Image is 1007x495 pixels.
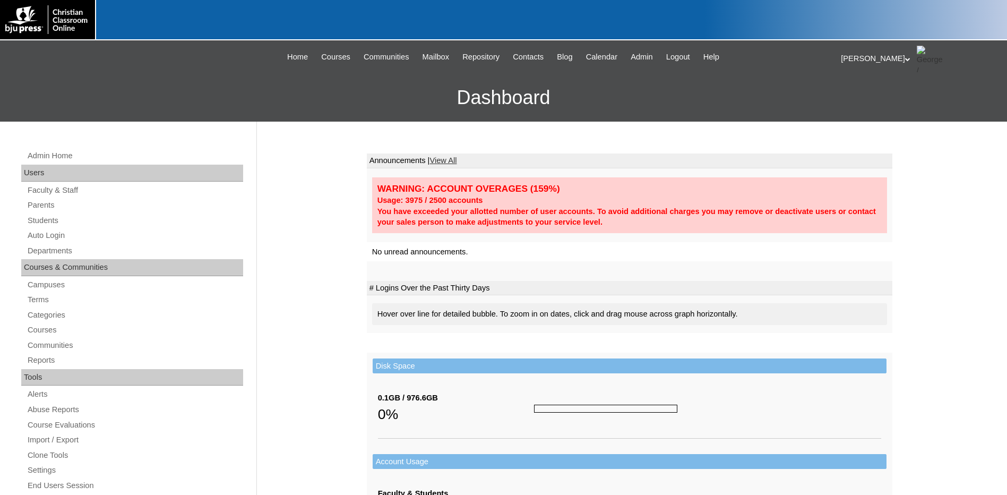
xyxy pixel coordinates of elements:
span: Logout [666,51,690,63]
div: Users [21,165,243,182]
span: Repository [462,51,500,63]
span: Help [703,51,719,63]
div: Tools [21,369,243,386]
a: Campuses [27,278,243,292]
a: End Users Session [27,479,243,492]
a: Admin Home [27,149,243,163]
a: Home [282,51,313,63]
a: Blog [552,51,578,63]
a: Terms [27,293,243,306]
a: Settings [27,464,243,477]
a: Import / Export [27,433,243,447]
a: Categories [27,309,243,322]
td: Announcements | [367,153,892,168]
a: Communities [27,339,243,352]
a: Alerts [27,388,243,401]
a: Contacts [507,51,549,63]
a: Calendar [581,51,623,63]
a: Abuse Reports [27,403,243,416]
strong: Usage: 3975 / 2500 accounts [377,196,483,204]
td: # Logins Over the Past Thirty Days [367,281,892,296]
span: Calendar [586,51,617,63]
div: WARNING: ACCOUNT OVERAGES (159%) [377,183,882,195]
a: Reports [27,354,243,367]
a: Auto Login [27,229,243,242]
div: Courses & Communities [21,259,243,276]
a: Departments [27,244,243,258]
a: Faculty & Staff [27,184,243,197]
div: 0% [378,404,534,425]
img: George / Distance Learning Online Staff [917,46,943,72]
a: Mailbox [417,51,455,63]
td: Disk Space [373,359,886,374]
td: Account Usage [373,454,886,470]
img: logo-white.png [5,5,90,34]
span: Admin [631,51,653,63]
div: Hover over line for detailed bubble. To zoom in on dates, click and drag mouse across graph horiz... [372,303,887,325]
a: Course Evaluations [27,419,243,432]
span: Contacts [513,51,544,63]
div: 0.1GB / 976.6GB [378,392,534,404]
a: View All [429,156,457,165]
span: Courses [321,51,350,63]
div: [PERSON_NAME] [841,46,996,72]
a: Courses [27,323,243,337]
td: No unread announcements. [367,242,892,262]
span: Blog [557,51,572,63]
span: Home [287,51,308,63]
span: Communities [364,51,409,63]
a: Repository [457,51,505,63]
a: Communities [358,51,415,63]
div: You have exceeded your allotted number of user accounts. To avoid additional charges you may remo... [377,206,882,228]
a: Courses [316,51,356,63]
a: Clone Tools [27,449,243,462]
span: Mailbox [423,51,450,63]
a: Help [698,51,725,63]
h3: Dashboard [5,74,1002,122]
a: Students [27,214,243,227]
a: Logout [661,51,695,63]
a: Parents [27,199,243,212]
a: Admin [625,51,658,63]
